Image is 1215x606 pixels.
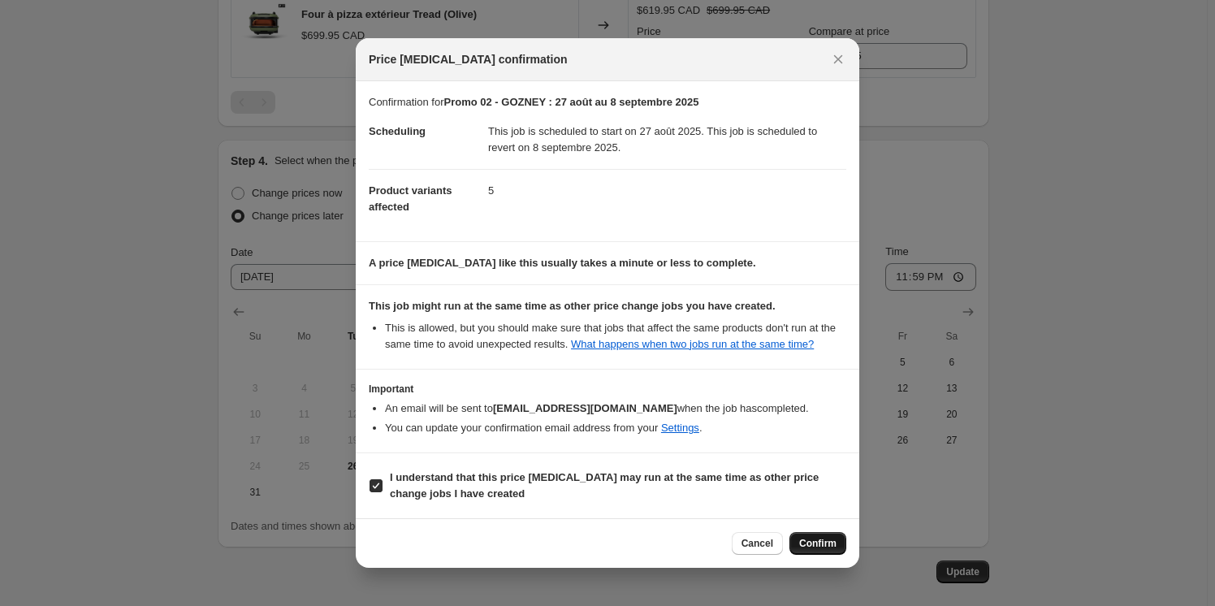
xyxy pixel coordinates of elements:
[488,110,846,169] dd: This job is scheduled to start on 27 août 2025. This job is scheduled to revert on 8 septembre 2025.
[369,383,846,396] h3: Important
[571,338,814,350] a: What happens when two jobs run at the same time?
[369,125,426,137] span: Scheduling
[789,532,846,555] button: Confirm
[385,400,846,417] li: An email will be sent to when the job has completed .
[385,420,846,436] li: You can update your confirmation email address from your .
[827,48,850,71] button: Close
[369,300,776,312] b: This job might run at the same time as other price change jobs you have created.
[799,537,837,550] span: Confirm
[661,422,699,434] a: Settings
[732,532,783,555] button: Cancel
[742,537,773,550] span: Cancel
[369,184,452,213] span: Product variants affected
[369,51,568,67] span: Price [MEDICAL_DATA] confirmation
[369,257,756,269] b: A price [MEDICAL_DATA] like this usually takes a minute or less to complete.
[493,402,677,414] b: [EMAIL_ADDRESS][DOMAIN_NAME]
[488,169,846,212] dd: 5
[390,471,819,500] b: I understand that this price [MEDICAL_DATA] may run at the same time as other price change jobs I...
[369,94,846,110] p: Confirmation for
[385,320,846,353] li: This is allowed, but you should make sure that jobs that affect the same products don ' t run at ...
[443,96,698,108] b: Promo 02 - GOZNEY : 27 août au 8 septembre 2025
